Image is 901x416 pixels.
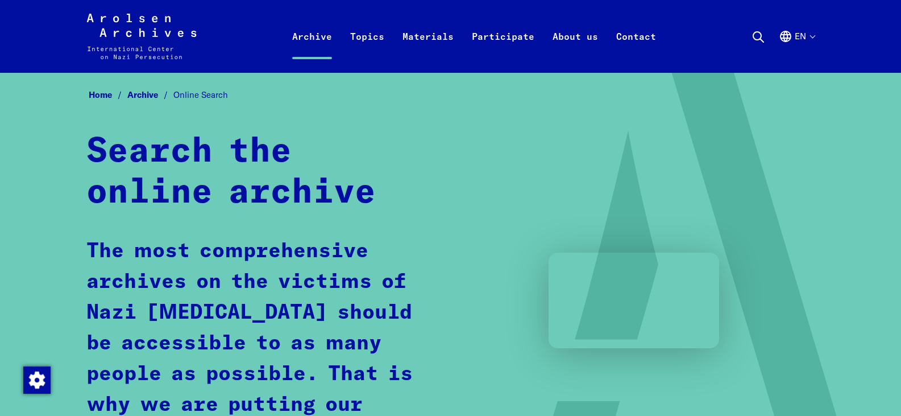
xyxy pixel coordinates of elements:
img: Change consent [23,366,51,394]
a: Home [89,89,127,100]
a: Archive [283,27,341,73]
a: Materials [393,27,463,73]
span: Online Search [173,89,228,100]
button: English, language selection [779,30,815,71]
nav: Breadcrumb [86,87,815,104]
a: Archive [127,89,173,100]
a: About us [543,27,607,73]
nav: Primary [283,14,665,59]
a: Participate [463,27,543,73]
div: Change consent [23,366,50,393]
a: Topics [341,27,393,73]
strong: Search the online archive [86,135,376,210]
a: Contact [607,27,665,73]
